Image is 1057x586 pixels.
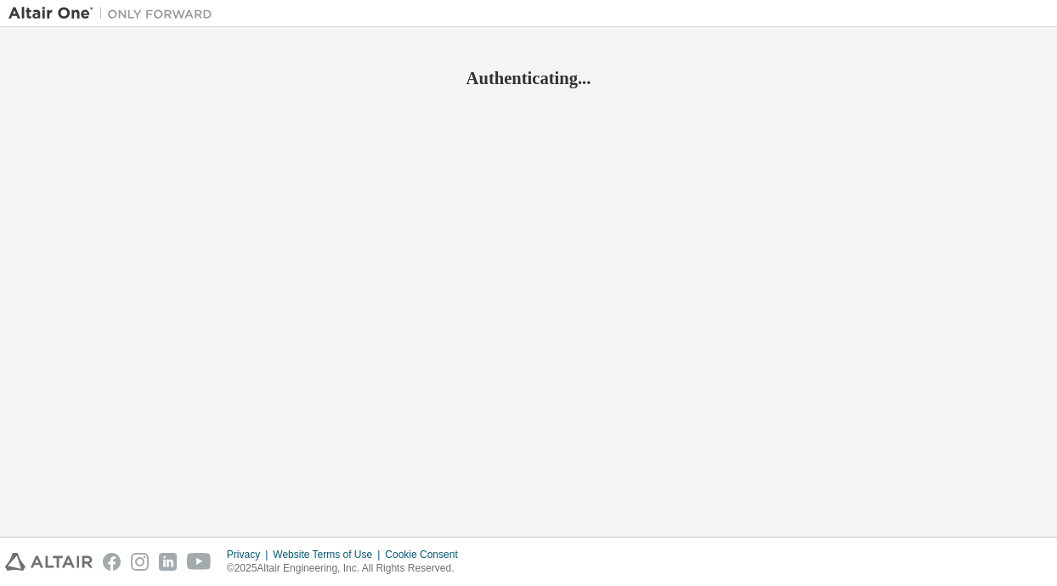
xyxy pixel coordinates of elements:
[227,548,273,561] div: Privacy
[5,553,93,571] img: altair_logo.svg
[8,67,1049,89] h2: Authenticating...
[385,548,467,561] div: Cookie Consent
[103,553,121,571] img: facebook.svg
[159,553,177,571] img: linkedin.svg
[131,553,149,571] img: instagram.svg
[273,548,385,561] div: Website Terms of Use
[187,553,212,571] img: youtube.svg
[227,561,468,576] p: © 2025 Altair Engineering, Inc. All Rights Reserved.
[8,5,221,22] img: Altair One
